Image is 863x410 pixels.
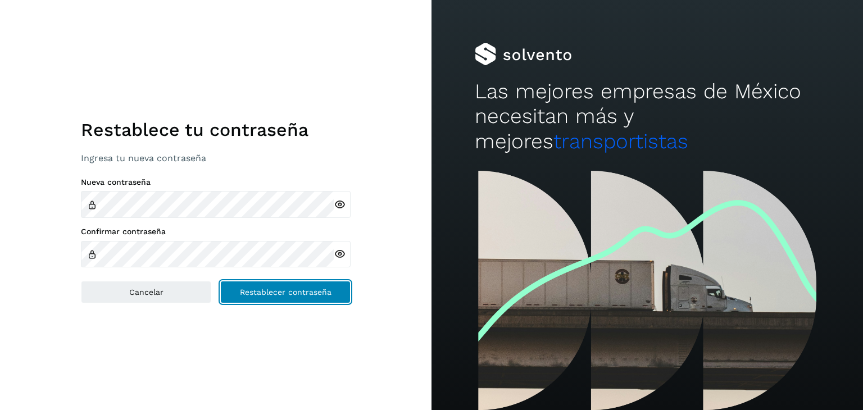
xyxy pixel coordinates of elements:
button: Cancelar [81,281,211,303]
label: Nueva contraseña [81,177,351,187]
h2: Las mejores empresas de México necesitan más y mejores [475,79,820,154]
label: Confirmar contraseña [81,227,351,236]
h1: Restablece tu contraseña [81,119,351,140]
span: transportistas [553,129,688,153]
span: Restablecer contraseña [240,288,331,296]
span: Cancelar [129,288,163,296]
p: Ingresa tu nueva contraseña [81,153,351,163]
button: Restablecer contraseña [220,281,351,303]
